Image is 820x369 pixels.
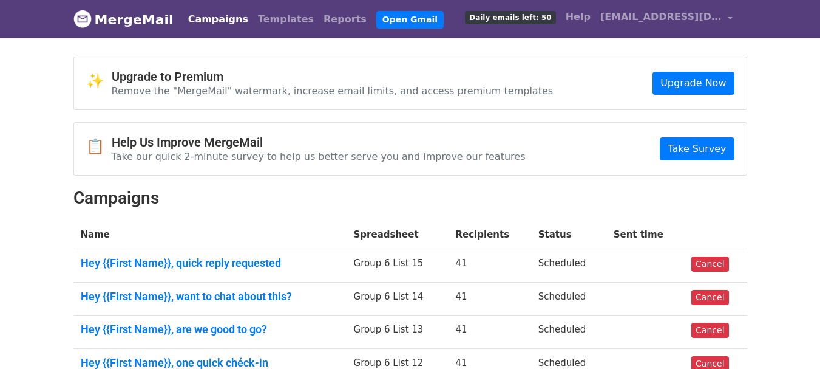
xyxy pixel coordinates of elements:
[449,221,531,249] th: Recipients
[86,138,112,156] span: 📋
[253,7,319,32] a: Templates
[81,290,339,303] a: ​Hey {{First Name}}, want to chat about this?
[112,69,554,84] h4: Upgrade to Premium
[376,11,444,29] a: Open Gmail
[73,7,174,32] a: MergeMail
[606,221,684,249] th: Sent time
[691,257,728,272] a: Cancel
[660,137,734,160] a: Take Survey
[81,323,339,336] a: ​Hey {{First Name}}, are we good to go?
[691,290,728,305] a: Cancel
[561,5,595,29] a: Help
[112,84,554,97] p: Remove the "MergeMail" watermark, increase email limits, and access premium templates
[595,5,737,33] a: [EMAIL_ADDRESS][DOMAIN_NAME]
[73,188,747,209] h2: Campaigns
[347,316,449,349] td: Group 6 List 13
[531,221,606,249] th: Status
[347,249,449,283] td: Group 6 List 15
[81,257,339,270] a: ​Hey {{First Name}}, quick reply requested
[73,221,347,249] th: Name
[449,282,531,316] td: 41
[86,72,112,90] span: ✨
[73,10,92,28] img: MergeMail logo
[531,282,606,316] td: Scheduled
[112,135,526,150] h4: Help Us Improve MergeMail
[319,7,371,32] a: Reports
[347,221,449,249] th: Spreadsheet
[183,7,253,32] a: Campaigns
[600,10,722,24] span: [EMAIL_ADDRESS][DOMAIN_NAME]
[465,11,555,24] span: Daily emails left: 50
[347,282,449,316] td: Group 6 List 14
[652,72,734,95] a: Upgrade Now
[112,150,526,163] p: Take our quick 2-minute survey to help us better serve you and improve our features
[460,5,560,29] a: Daily emails left: 50
[531,249,606,283] td: Scheduled
[691,323,728,338] a: Cancel
[449,316,531,349] td: 41
[531,316,606,349] td: Scheduled
[449,249,531,283] td: 41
